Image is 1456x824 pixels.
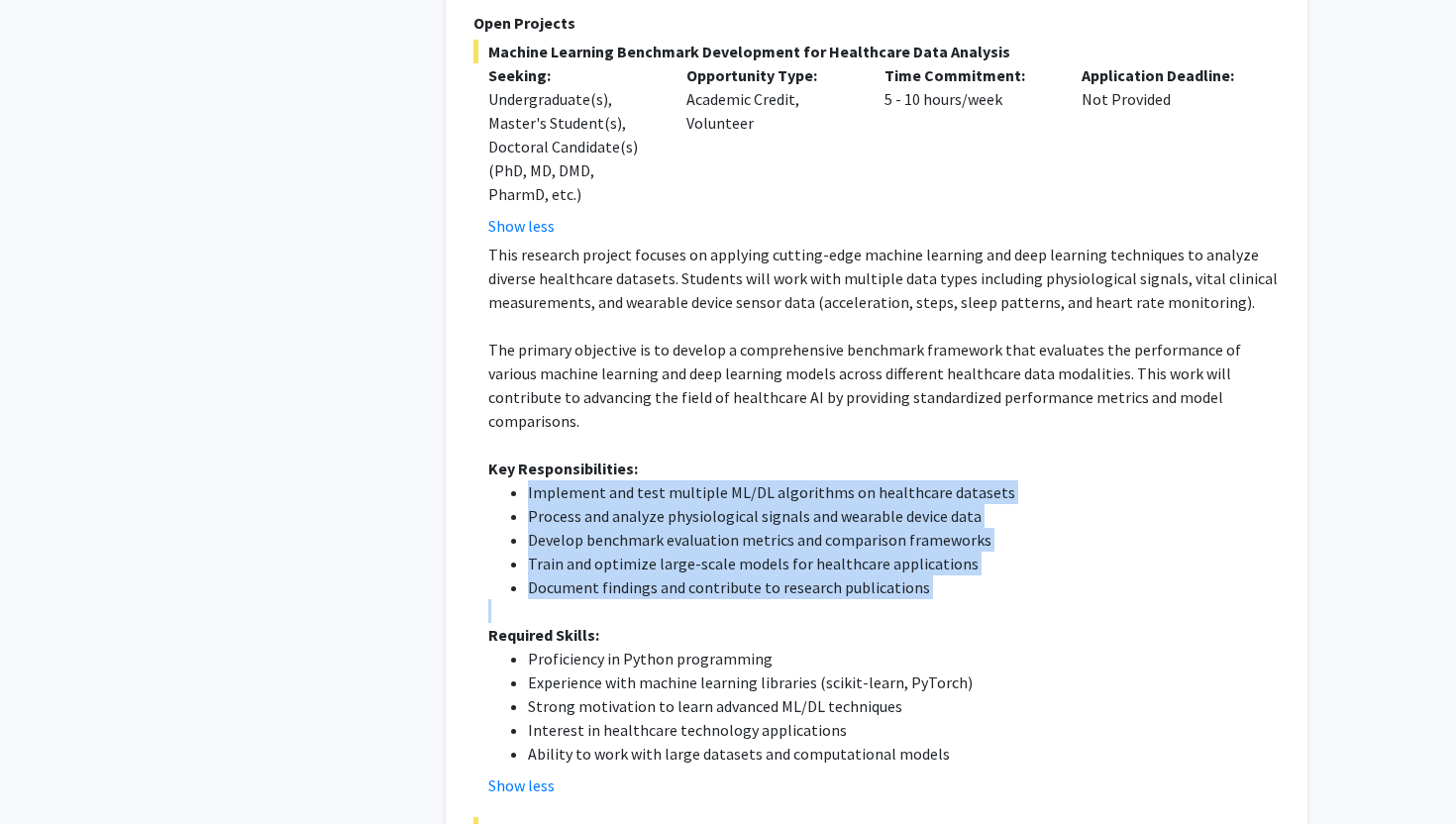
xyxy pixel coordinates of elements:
[473,40,1280,63] span: Machine Learning Benchmark Development for Healthcare Data Analysis
[528,480,1280,504] li: Implement and test multiple ML/DL algorithms on healthcare datasets
[672,63,870,238] div: Academic Credit, Volunteer
[488,63,657,87] p: Seeking:
[488,773,555,797] button: Show less
[528,742,1280,766] li: Ability to work with large datasets and computational models
[528,718,1280,742] li: Interest in healthcare technology applications
[1067,63,1265,238] div: Not Provided
[528,504,1280,528] li: Process and analyze physiological signals and wearable device data
[488,243,1280,314] p: This research project focuses on applying cutting-edge machine learning and deep learning techniq...
[686,63,855,87] p: Opportunity Type:
[15,735,84,809] iframe: Chat
[473,11,1280,35] p: Open Projects
[1082,63,1250,87] p: Application Deadline:
[488,214,555,238] button: Show less
[488,87,657,206] div: Undergraduate(s), Master's Student(s), Doctoral Candidate(s) (PhD, MD, DMD, PharmD, etc.)
[528,575,1280,599] li: Document findings and contribute to research publications
[870,63,1068,238] div: 5 - 10 hours/week
[528,647,1280,670] li: Proficiency in Python programming
[528,552,1280,575] li: Train and optimize large-scale models for healthcare applications
[488,625,599,645] strong: Required Skills:
[884,63,1053,87] p: Time Commitment:
[488,338,1280,433] p: The primary objective is to develop a comprehensive benchmark framework that evaluates the perfor...
[528,694,1280,718] li: Strong motivation to learn advanced ML/DL techniques
[528,670,1280,694] li: Experience with machine learning libraries (scikit-learn, PyTorch)
[488,459,638,478] strong: Key Responsibilities:
[528,528,1280,552] li: Develop benchmark evaluation metrics and comparison frameworks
